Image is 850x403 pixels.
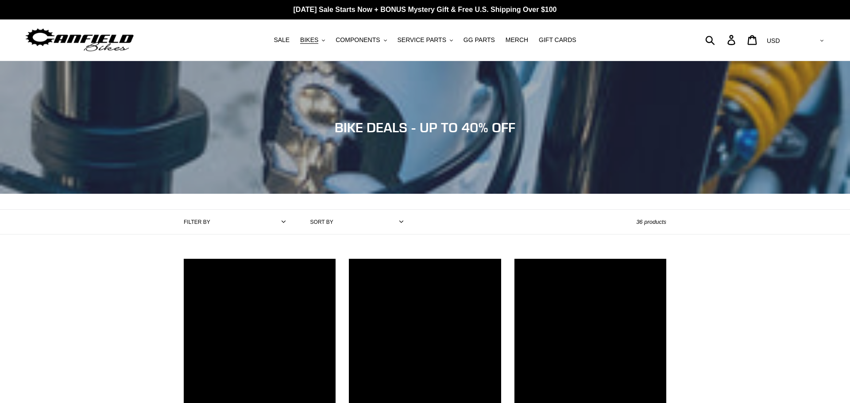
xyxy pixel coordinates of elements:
label: Filter by [184,218,210,226]
span: COMPONENTS [336,36,380,44]
span: BIKE DEALS - UP TO 40% OFF [335,119,515,135]
a: MERCH [501,34,533,46]
button: SERVICE PARTS [393,34,457,46]
label: Sort by [310,218,333,226]
a: GG PARTS [459,34,499,46]
span: GIFT CARDS [539,36,576,44]
span: SERVICE PARTS [397,36,446,44]
button: COMPONENTS [331,34,391,46]
input: Search [710,30,733,50]
span: BIKES [300,36,318,44]
a: SALE [269,34,294,46]
span: SALE [274,36,290,44]
span: GG PARTS [464,36,495,44]
span: MERCH [506,36,528,44]
a: GIFT CARDS [534,34,581,46]
span: 36 products [636,219,666,225]
img: Canfield Bikes [24,26,135,54]
button: BIKES [296,34,329,46]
